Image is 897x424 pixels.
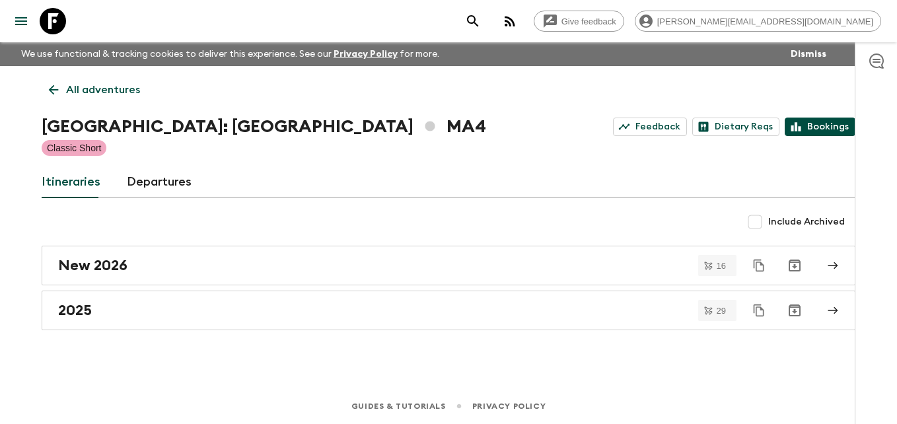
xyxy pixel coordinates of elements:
[58,257,127,274] h2: New 2026
[42,77,147,103] a: All adventures
[127,166,192,198] a: Departures
[787,45,830,63] button: Dismiss
[47,141,101,155] p: Classic Short
[554,17,624,26] span: Give feedback
[66,82,140,98] p: All adventures
[42,246,855,285] a: New 2026
[768,215,845,229] span: Include Archived
[650,17,880,26] span: [PERSON_NAME][EMAIL_ADDRESS][DOMAIN_NAME]
[8,8,34,34] button: menu
[747,299,771,322] button: Duplicate
[534,11,624,32] a: Give feedback
[460,8,486,34] button: search adventures
[351,399,446,413] a: Guides & Tutorials
[785,118,855,136] a: Bookings
[613,118,687,136] a: Feedback
[747,254,771,277] button: Duplicate
[709,262,734,270] span: 16
[635,11,881,32] div: [PERSON_NAME][EMAIL_ADDRESS][DOMAIN_NAME]
[781,297,808,324] button: Archive
[42,291,855,330] a: 2025
[334,50,398,59] a: Privacy Policy
[709,306,734,315] span: 29
[16,42,445,66] p: We use functional & tracking cookies to deliver this experience. See our for more.
[58,302,92,319] h2: 2025
[472,399,546,413] a: Privacy Policy
[42,114,486,140] h1: [GEOGRAPHIC_DATA]: [GEOGRAPHIC_DATA] MA4
[781,252,808,279] button: Archive
[692,118,779,136] a: Dietary Reqs
[42,166,100,198] a: Itineraries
